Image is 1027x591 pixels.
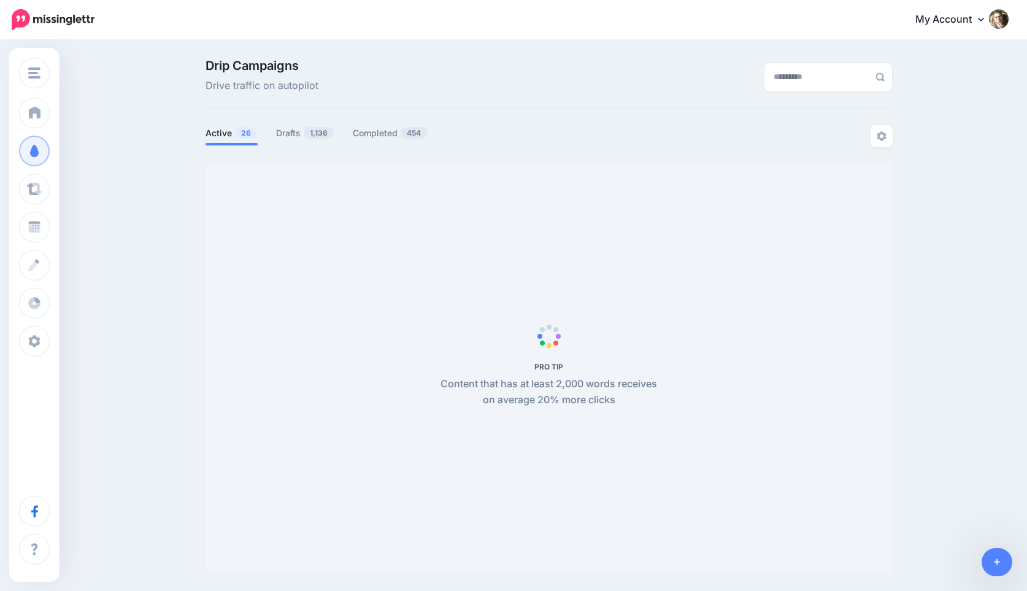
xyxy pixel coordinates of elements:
span: Drive traffic on autopilot [206,78,318,94]
a: My Account [903,5,1009,35]
span: 26 [235,127,257,139]
p: Content that has at least 2,000 words receives on average 20% more clicks [434,376,664,408]
a: Active26 [206,126,258,141]
span: 1,136 [304,127,334,139]
span: Drip Campaigns [206,60,318,72]
a: Drafts1,136 [276,126,334,141]
span: 454 [401,127,427,139]
a: Completed454 [353,126,428,141]
img: search-grey-6.png [875,72,885,82]
h5: PRO TIP [434,362,664,371]
img: menu.png [28,68,40,79]
img: Missinglettr [12,9,94,30]
img: settings-grey.png [877,131,887,141]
